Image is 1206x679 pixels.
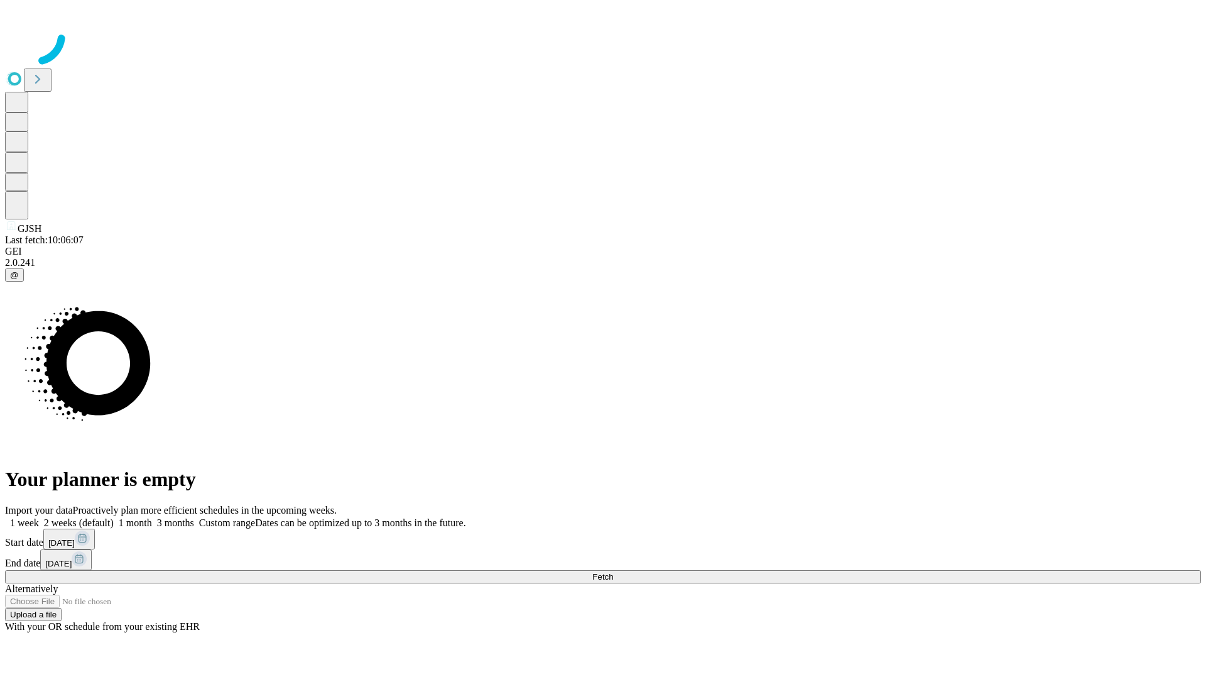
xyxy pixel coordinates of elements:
[5,505,73,516] span: Import your data
[5,583,58,594] span: Alternatively
[40,549,92,570] button: [DATE]
[5,621,200,632] span: With your OR schedule from your existing EHR
[592,572,613,582] span: Fetch
[5,570,1201,583] button: Fetch
[5,268,24,282] button: @
[199,517,255,528] span: Custom range
[44,517,114,528] span: 2 weeks (default)
[119,517,152,528] span: 1 month
[10,270,19,280] span: @
[43,529,95,549] button: [DATE]
[5,468,1201,491] h1: Your planner is empty
[5,246,1201,257] div: GEI
[48,538,75,548] span: [DATE]
[255,517,465,528] span: Dates can be optimized up to 3 months in the future.
[157,517,194,528] span: 3 months
[45,559,72,568] span: [DATE]
[5,529,1201,549] div: Start date
[73,505,337,516] span: Proactively plan more efficient schedules in the upcoming weeks.
[5,549,1201,570] div: End date
[5,235,84,245] span: Last fetch: 10:06:07
[10,517,39,528] span: 1 week
[18,223,41,234] span: GJSH
[5,608,62,621] button: Upload a file
[5,257,1201,268] div: 2.0.241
